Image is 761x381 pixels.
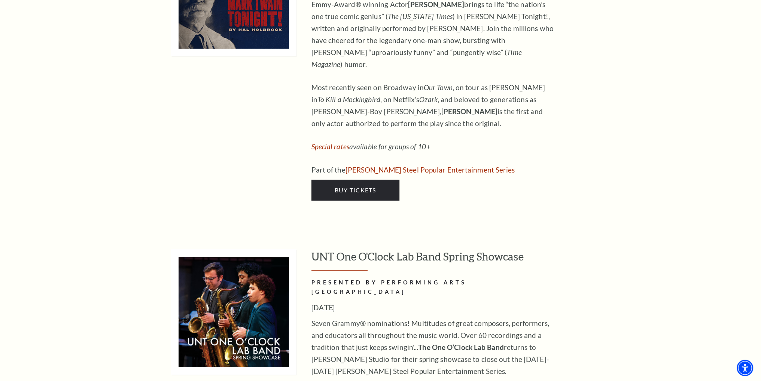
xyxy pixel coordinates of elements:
[171,249,296,375] img: UNT One O'Clock Lab Band Spring Showcase
[311,142,430,151] em: available for groups of 10+
[311,142,349,151] a: Special rates
[311,249,613,271] h3: UNT One O'Clock Lab Band Spring Showcase
[334,186,376,193] span: Buy Tickets
[419,95,438,104] em: Ozark
[311,343,549,375] span: returns to [PERSON_NAME] Studio for their spring showcase to close out the [DATE]-[DATE] [PERSON_...
[311,317,555,377] p: Seven Grammy® nominations! Multitudes of great composers, performers, and educators all throughou...
[317,95,380,104] em: To Kill a Mockingbird
[441,107,497,116] strong: [PERSON_NAME]
[424,83,453,92] em: Our Town
[311,278,555,297] h2: PRESENTED BY PERFORMING ARTS [GEOGRAPHIC_DATA]
[311,302,555,314] h3: [DATE]
[388,12,453,21] em: The [US_STATE] Times
[311,164,555,176] p: Part of the
[737,360,753,376] div: Accessibility Menu
[311,82,555,129] p: Most recently seen on Broadway in , on tour as [PERSON_NAME] in , on Netflix’s , and beloved to g...
[311,180,399,201] a: Buy Tickets
[346,165,515,174] a: Irwin Steel Popular Entertainment Series - open in a new tab
[418,343,503,351] strong: The One O’Clock Lab Band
